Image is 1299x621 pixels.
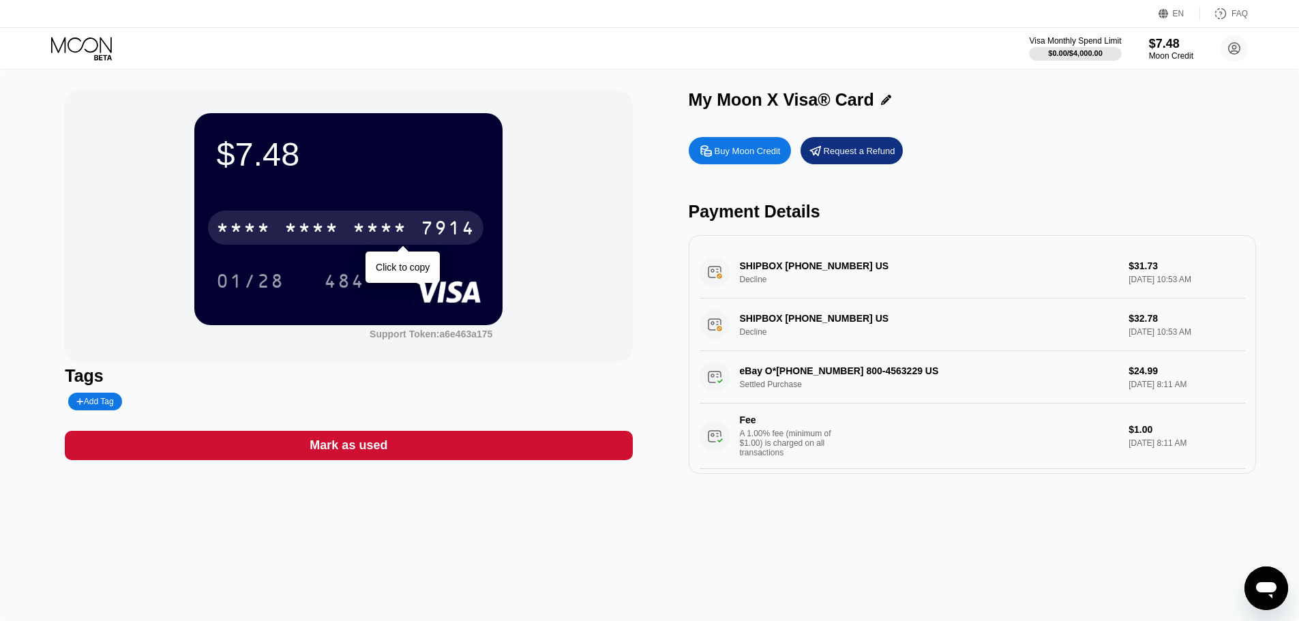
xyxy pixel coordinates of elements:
div: Request a Refund [801,137,903,164]
div: Click to copy [376,262,430,273]
div: $1.00 [1129,424,1244,435]
div: Payment Details [689,202,1256,222]
div: FAQ [1200,7,1248,20]
div: Buy Moon Credit [689,137,791,164]
div: Fee [740,414,835,425]
div: $7.48 [216,135,481,173]
div: Add Tag [76,397,113,406]
div: 7914 [421,219,475,241]
div: EN [1159,7,1200,20]
div: [DATE] 8:11 AM [1129,438,1244,448]
div: My Moon X Visa® Card [689,90,874,110]
div: Mark as used [65,431,632,460]
div: Support Token:a6e463a175 [370,329,492,339]
div: Mark as used [310,438,387,453]
div: 484 [314,264,375,298]
div: 01/28 [206,264,295,298]
div: $7.48Moon Credit [1149,37,1193,61]
div: Support Token: a6e463a175 [370,329,492,339]
div: Visa Monthly Spend Limit$0.00/$4,000.00 [1029,36,1121,61]
div: $0.00 / $4,000.00 [1048,49,1103,57]
iframe: Button to launch messaging window [1244,566,1288,610]
div: EN [1173,9,1184,18]
div: Buy Moon Credit [715,145,781,157]
div: Add Tag [68,393,121,410]
div: FeeA 1.00% fee (minimum of $1.00) is charged on all transactions$1.00[DATE] 8:11 AM [700,404,1245,469]
div: Tags [65,366,632,386]
div: $7.48 [1149,37,1193,51]
div: 484 [324,272,365,294]
div: Visa Monthly Spend Limit [1029,36,1121,46]
div: Moon Credit [1149,51,1193,61]
div: A 1.00% fee (minimum of $1.00) is charged on all transactions [740,429,842,457]
div: Request a Refund [824,145,895,157]
div: FAQ [1231,9,1248,18]
div: 01/28 [216,272,284,294]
